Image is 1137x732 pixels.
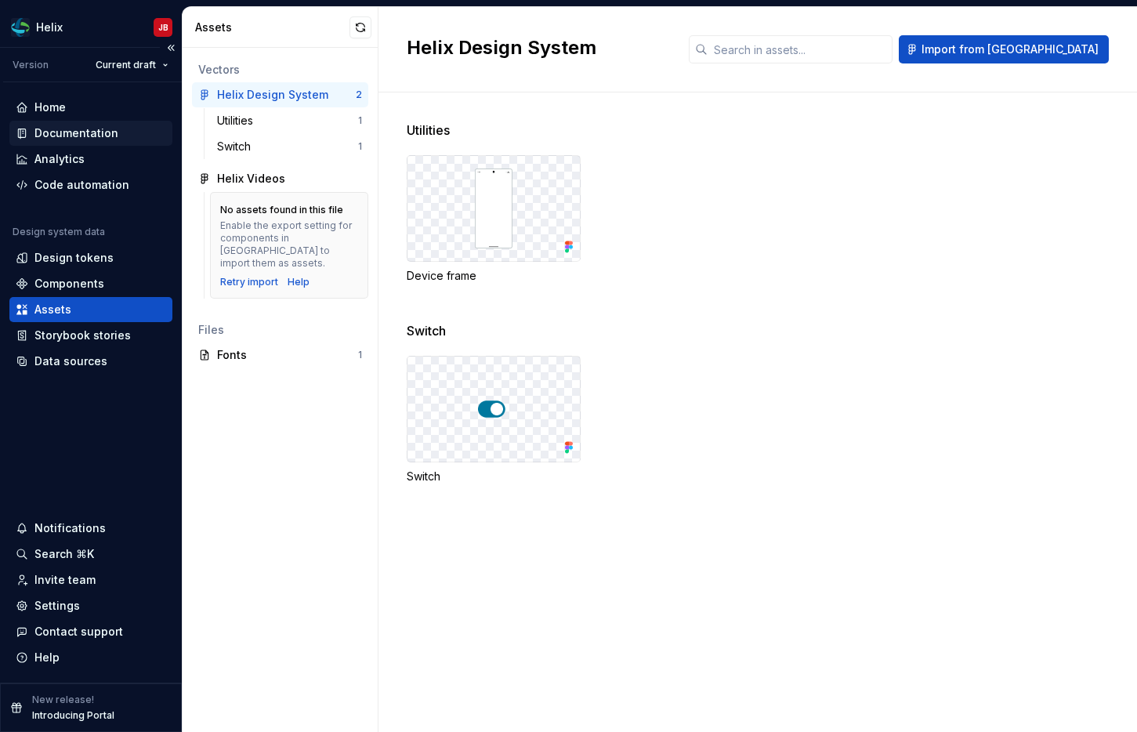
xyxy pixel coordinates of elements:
[34,125,118,141] div: Documentation
[9,567,172,592] a: Invite team
[9,172,172,197] a: Code automation
[211,108,368,133] a: Utilities1
[9,297,172,322] a: Assets
[34,250,114,266] div: Design tokens
[160,37,182,59] button: Collapse sidebar
[36,20,63,35] div: Helix
[9,147,172,172] a: Analytics
[34,572,96,588] div: Invite team
[13,226,105,238] div: Design system data
[407,35,670,60] h2: Helix Design System
[158,21,168,34] div: JB
[13,59,49,71] div: Version
[407,321,446,340] span: Switch
[9,271,172,296] a: Components
[11,18,30,37] img: f6f21888-ac52-4431-a6ea-009a12e2bf23.png
[358,114,362,127] div: 1
[211,134,368,159] a: Switch1
[407,268,581,284] div: Device frame
[34,546,94,562] div: Search ⌘K
[34,100,66,115] div: Home
[899,35,1109,63] button: Import from [GEOGRAPHIC_DATA]
[9,349,172,374] a: Data sources
[34,276,104,292] div: Components
[217,87,328,103] div: Helix Design System
[34,328,131,343] div: Storybook stories
[708,35,893,63] input: Search in assets...
[9,645,172,670] button: Help
[34,598,80,614] div: Settings
[34,624,123,640] div: Contact support
[195,20,349,35] div: Assets
[34,302,71,317] div: Assets
[3,10,179,44] button: HelixJB
[32,709,114,722] p: Introducing Portal
[34,151,85,167] div: Analytics
[9,542,172,567] button: Search ⌘K
[9,121,172,146] a: Documentation
[198,62,362,78] div: Vectors
[217,113,259,129] div: Utilities
[96,59,156,71] span: Current draft
[220,219,358,270] div: Enable the export setting for components in [GEOGRAPHIC_DATA] to import them as assets.
[217,139,257,154] div: Switch
[192,342,368,368] a: Fonts1
[34,177,129,193] div: Code automation
[9,323,172,348] a: Storybook stories
[89,54,176,76] button: Current draft
[192,166,368,191] a: Helix Videos
[9,516,172,541] button: Notifications
[9,245,172,270] a: Design tokens
[922,42,1099,57] span: Import from [GEOGRAPHIC_DATA]
[32,694,94,706] p: New release!
[217,347,358,363] div: Fonts
[358,349,362,361] div: 1
[192,82,368,107] a: Helix Design System2
[217,171,285,187] div: Helix Videos
[9,593,172,618] a: Settings
[198,322,362,338] div: Files
[9,95,172,120] a: Home
[288,276,310,288] a: Help
[220,204,343,216] div: No assets found in this file
[407,121,450,140] span: Utilities
[34,520,106,536] div: Notifications
[220,276,278,288] button: Retry import
[34,353,107,369] div: Data sources
[9,619,172,644] button: Contact support
[358,140,362,153] div: 1
[34,650,60,665] div: Help
[356,89,362,101] div: 2
[407,469,581,484] div: Switch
